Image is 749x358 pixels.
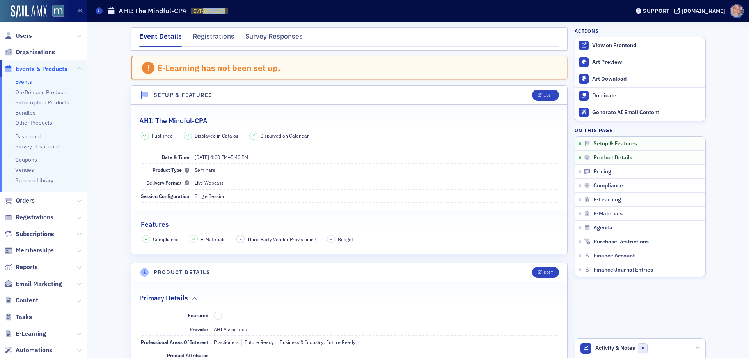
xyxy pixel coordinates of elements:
a: Venues [15,166,34,173]
span: E-Materials [593,210,623,217]
span: Seminars [195,167,215,173]
a: View on Frontend [575,37,705,54]
span: Product Details [593,154,632,161]
span: E-Materials [201,236,225,243]
span: Featured [188,312,208,318]
span: Product Type [153,167,189,173]
a: Content [4,296,38,305]
img: SailAMX [52,5,64,17]
div: Art Preview [592,59,701,66]
a: Art Download [575,71,705,87]
span: Displayed on Calendar [260,132,309,139]
a: Users [4,32,32,40]
a: Events & Products [4,65,67,73]
a: Art Preview [575,54,705,71]
span: Compliance [153,236,179,243]
span: Budget [338,236,353,243]
a: Subscriptions [4,230,54,238]
a: View Homepage [47,5,64,18]
div: Business & Industry; Future Ready [277,339,355,346]
a: Memberships [4,246,54,255]
span: Email Marketing [16,280,62,288]
span: Agenda [593,224,612,231]
span: Events & Products [16,65,67,73]
span: – [240,236,242,242]
img: SailAMX [11,5,47,18]
a: Subscription Products [15,99,69,106]
div: Edit [543,93,553,97]
span: Organizations [16,48,55,56]
span: Compliance [593,182,623,189]
span: E-Learning [593,196,621,203]
span: EVT-20966279 [193,8,225,14]
span: Content [16,296,38,305]
div: View on Frontend [592,42,701,49]
button: Edit [532,90,559,101]
div: E-Learning has not been set up. [157,63,280,73]
span: – [330,236,332,242]
span: Session Configuration [141,193,189,199]
div: Edit [543,270,553,275]
button: Generate AI Email Content [575,104,705,121]
a: On-Demand Products [15,89,68,96]
a: Dashboard [15,133,41,140]
div: Future Ready [241,339,274,346]
span: Automations [16,346,52,354]
div: [DOMAIN_NAME] [682,7,725,14]
span: Published [152,132,173,139]
span: Subscriptions [16,230,54,238]
h4: On this page [575,127,706,134]
h2: Primary Details [139,293,188,303]
span: E-Learning [16,330,46,338]
span: AHI Associates [214,326,247,332]
span: Pricing [593,168,611,175]
span: Date & Time [162,154,189,160]
span: Professional Areas Of Interest [141,339,208,345]
a: Events [15,78,32,85]
span: Orders [16,196,35,205]
span: Purchase Restrictions [593,238,649,245]
span: Setup & Features [593,140,637,147]
time: 5:40 PM [231,154,248,160]
a: Organizations [4,48,55,56]
a: Email Marketing [4,280,62,288]
span: Displayed in Catalog [195,132,238,139]
h4: Actions [575,27,599,34]
h1: AHI: The Mindful-CPA [119,6,187,16]
span: – [217,313,219,319]
span: Users [16,32,32,40]
a: Reports [4,263,38,272]
div: Duplicate [592,92,701,99]
button: Duplicate [575,87,705,104]
a: Bundles [15,109,35,116]
span: Activity & Notes [595,344,635,352]
div: Registrations [193,31,234,46]
a: Automations [4,346,52,354]
span: Finance Account [593,252,635,259]
div: Generate AI Email Content [592,109,701,116]
a: E-Learning [4,330,46,338]
time: 4:00 PM [210,154,228,160]
span: 0 [638,343,648,353]
a: Orders [4,196,35,205]
div: Support [643,7,670,14]
a: Coupons [15,156,37,163]
span: Delivery Format [146,180,189,186]
a: Tasks [4,313,32,321]
a: Sponsor Library [15,177,53,184]
span: Registrations [16,213,53,222]
a: Survey Dashboard [15,143,59,150]
span: Reports [16,263,38,272]
span: Live Webcast [195,180,223,186]
h2: Features [141,219,169,229]
span: – [195,154,248,160]
span: Profile [730,4,744,18]
span: Memberships [16,246,54,255]
h2: AHI: The Mindful-CPA [139,116,208,126]
div: Art Download [592,76,701,83]
h4: Product Details [154,268,210,277]
span: Provider [190,326,208,332]
a: Registrations [4,213,53,222]
button: Edit [532,267,559,278]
